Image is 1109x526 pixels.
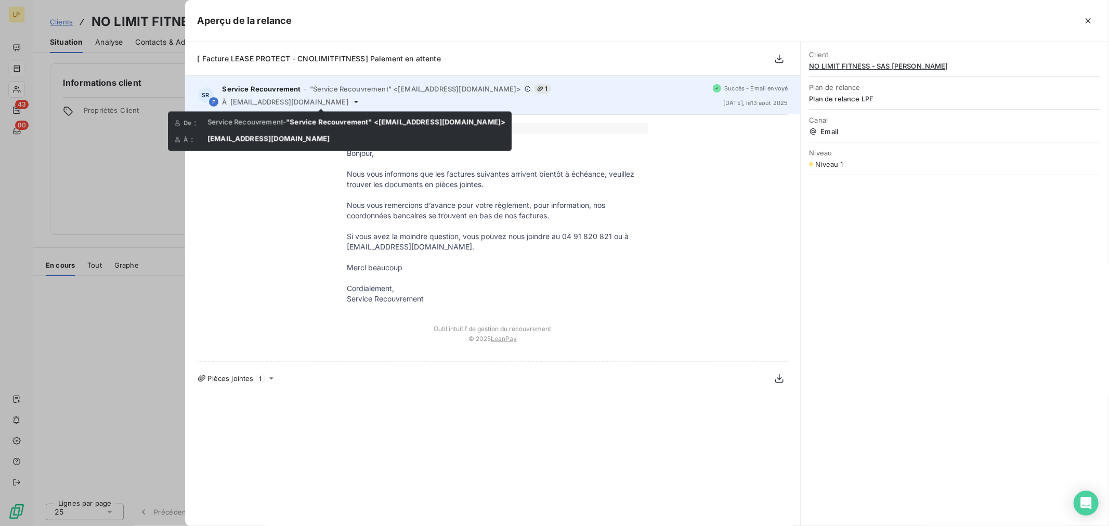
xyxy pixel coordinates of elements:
span: NO LIMIT FITNESS - SAS [PERSON_NAME] [809,62,1100,70]
div: Open Intercom Messenger [1074,491,1099,516]
span: 1 [256,374,265,383]
span: Niveau 1 [815,160,843,168]
span: Plan de relance LPF [809,95,1100,103]
span: - [304,86,307,92]
p: Service Recouvrement [347,294,638,304]
span: Email [809,127,1100,136]
span: 1 [534,84,551,94]
span: Service Recouvrement [223,85,301,93]
div: : [174,134,207,144]
span: [EMAIL_ADDRESS][DOMAIN_NAME] [230,98,349,106]
span: Plan de relance [809,83,1100,91]
p: Nous vous remercions d’avance pour votre règlement, pour information, nos coordonnées bancaires s... [347,200,638,221]
span: Service Recouvrement [207,117,283,126]
td: Outil intuitif de gestion du recouvrement [336,314,648,333]
span: À [223,98,227,106]
div: : [174,117,207,128]
p: Bonjour, [347,148,638,159]
p: Si vous avez la moindre question, vous pouvez nous joindre au 04 91 820 821 ou à [EMAIL_ADDRESS][... [347,231,638,252]
span: [DATE] , le 13 août 2025 [723,100,788,106]
h5: Aperçu de la relance [198,14,292,28]
p: Nous vous informons que les factures suivantes arrivent bientôt à échéance, veuillez trouver les ... [347,169,638,190]
span: [EMAIL_ADDRESS][DOMAIN_NAME] [207,134,330,142]
span: À [184,136,188,142]
a: LeanPay [491,335,517,343]
span: Succès - Email envoyé [724,85,788,91]
span: Canal [809,116,1100,124]
td: © 2025 [336,333,648,353]
span: "Service Recouvrement" <[EMAIL_ADDRESS][DOMAIN_NAME]> [310,85,521,93]
div: SR [198,87,214,103]
span: De [184,120,191,126]
span: Pièces jointes [208,374,254,383]
span: "Service Recouvrement" <[EMAIL_ADDRESS][DOMAIN_NAME]> [286,117,505,126]
span: - [207,117,505,126]
p: Cordialement, [347,283,638,294]
p: Merci beaucoup [347,262,638,273]
span: [ Facture LEASE PROTECT - CNOLIMITFITNESS] Paiement en attente [198,54,441,63]
span: Niveau [809,149,1100,157]
span: Client [809,50,1100,59]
